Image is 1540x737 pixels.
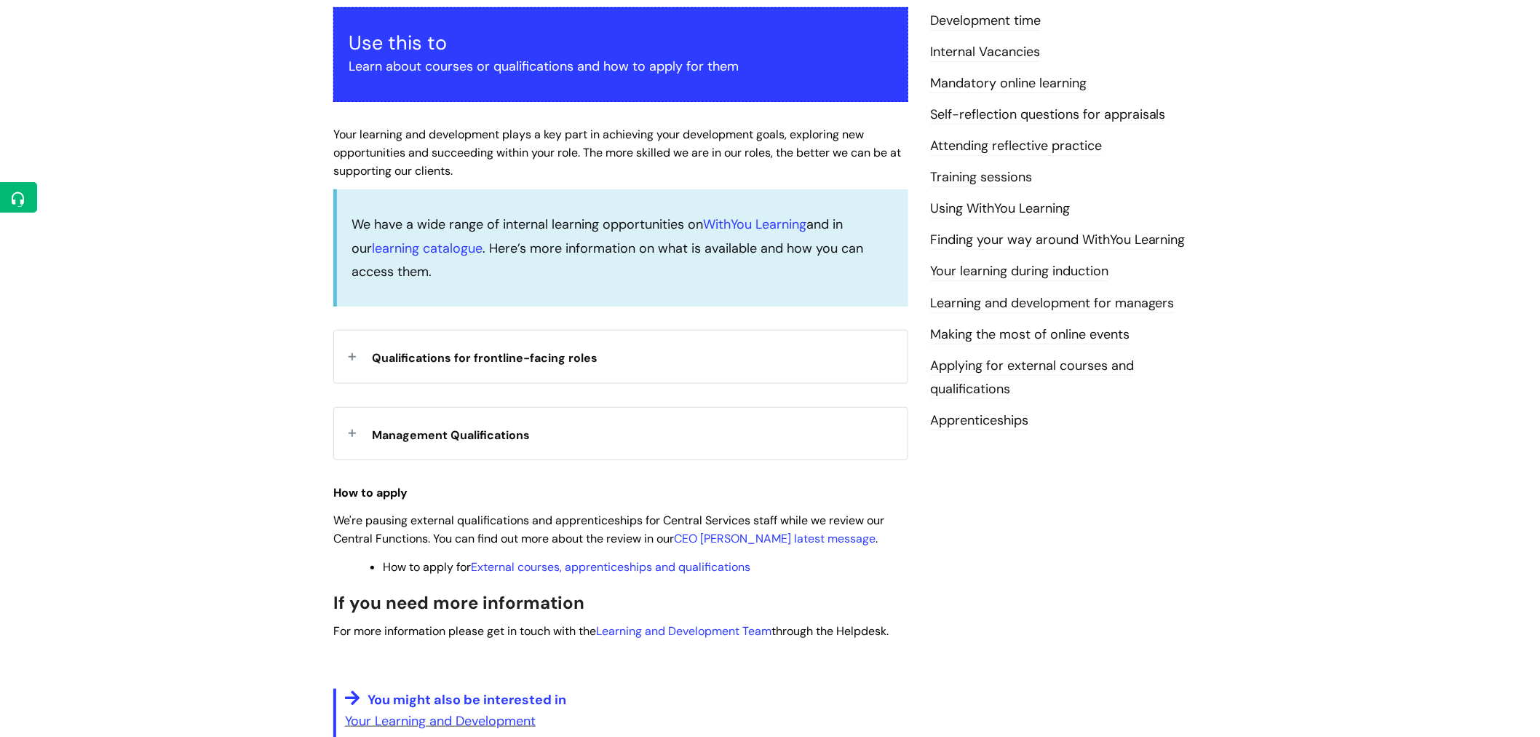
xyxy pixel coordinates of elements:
[930,411,1028,430] a: Apprenticeships
[930,168,1032,187] a: Training sessions
[930,200,1070,218] a: Using WithYou Learning
[333,513,884,546] span: We're pausing external qualifications and apprenticeships for Central Services staff while we rev...
[368,691,566,709] span: You might also be interested in
[930,231,1186,250] a: Finding your way around WithYou Learning
[930,106,1166,125] a: Self-reflection questions for appraisals
[703,216,806,233] a: WithYou Learning
[352,213,894,283] p: We have a wide range of internal learning opportunities on and in our . Here’s more information o...
[930,12,1041,31] a: Development time
[596,623,771,639] a: Learning and Development Team
[930,137,1102,156] a: Attending reflective practice
[930,326,1130,344] a: Making the most of online events
[333,591,584,614] span: If you need more information
[372,427,530,443] span: Management Qualifications
[349,55,893,78] p: Learn about courses or qualifications and how to apply for them
[383,559,750,575] span: How to apply for
[345,712,536,730] a: Your Learning and Development
[372,350,598,366] span: Qualifications for frontline-facing roles
[349,31,893,55] h3: Use this to
[930,357,1134,399] a: Applying for external courses and qualifications
[674,531,876,546] a: CEO [PERSON_NAME] latest message
[930,294,1175,313] a: Learning and development for managers
[333,623,889,639] span: For more information please get in touch with the through the Helpdesk.
[333,485,408,500] strong: How to apply
[930,262,1108,281] a: Your learning during induction
[930,74,1087,93] a: Mandatory online learning
[930,43,1040,62] a: Internal Vacancies
[471,559,750,575] a: External courses, apprenticeships and qualifications
[372,240,483,257] a: learning catalogue
[333,127,901,178] span: Your learning and development plays a key part in achieving your development goals, exploring new...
